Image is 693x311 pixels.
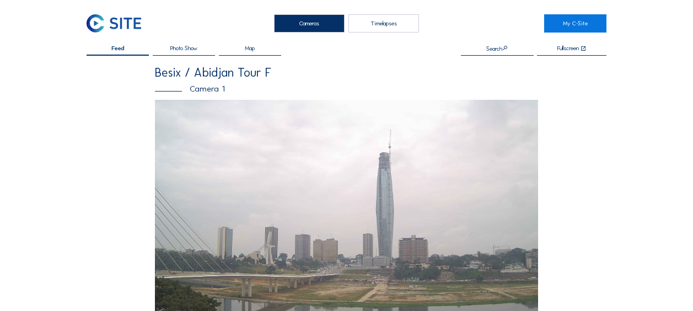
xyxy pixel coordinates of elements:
[245,45,255,51] span: Map
[544,14,606,33] a: My C-Site
[557,45,579,52] div: Fullscreen
[348,14,419,33] div: Timelapses
[87,14,141,33] img: C-SITE Logo
[155,84,538,93] div: Camera 1
[111,45,125,51] span: Feed
[155,67,538,79] div: Besix / Abidjan Tour F
[170,45,197,51] span: Photo Show
[87,14,149,33] a: C-SITE Logo
[274,14,345,33] div: Cameras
